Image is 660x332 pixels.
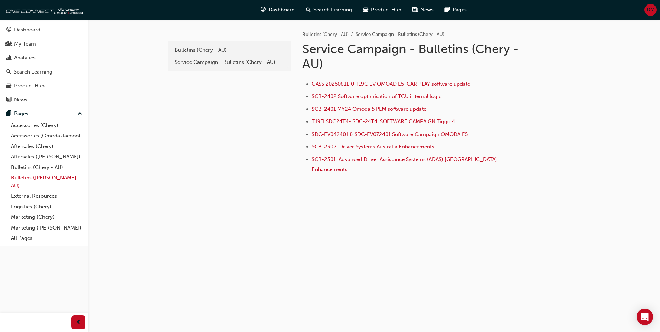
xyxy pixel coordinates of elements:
a: Accessories (Chery) [8,120,85,131]
a: Marketing ([PERSON_NAME]) [8,223,85,233]
span: up-icon [78,109,82,118]
a: Analytics [3,51,85,64]
a: SCB-2302: Driver Systems Australia Enhancements [312,144,434,150]
span: search-icon [306,6,311,14]
div: Search Learning [14,68,52,76]
span: Product Hub [371,6,401,14]
span: news-icon [412,6,418,14]
a: guage-iconDashboard [255,3,300,17]
span: guage-icon [261,6,266,14]
span: guage-icon [6,27,11,33]
a: T19FLSDC24T4- SDC-24T4: SOFTWARE CAMPAIGN Tiggo 4 [312,118,455,125]
a: Marketing (Chery) [8,212,85,223]
a: My Team [3,38,85,50]
a: Bulletins (Chery - AU) [8,162,85,173]
div: Dashboard [14,26,40,34]
li: Service Campaign - Bulletins (Chery - AU) [356,31,444,39]
span: search-icon [6,69,11,75]
span: Pages [453,6,467,14]
div: Pages [14,110,28,118]
div: Product Hub [14,82,45,90]
a: CASS 20250811-0 T19C EV OMOAD E5 CAR PLAY software update [312,81,470,87]
a: Aftersales ([PERSON_NAME]) [8,152,85,162]
a: News [3,94,85,106]
a: Dashboard [3,23,85,36]
span: chart-icon [6,55,11,61]
a: External Resources [8,191,85,202]
a: All Pages [8,233,85,244]
span: News [420,6,434,14]
span: Search Learning [313,6,352,14]
span: people-icon [6,41,11,47]
span: news-icon [6,97,11,103]
div: Bulletins (Chery - AU) [175,46,285,54]
button: Pages [3,107,85,120]
a: Accessories (Omoda Jaecoo) [8,130,85,141]
span: DM [647,6,655,14]
a: SDC-EV042401 & SDC-EV072401 Software Campaign OMODA E5 [312,131,468,137]
button: DM [644,4,657,16]
a: Search Learning [3,66,85,78]
a: Bulletins ([PERSON_NAME] - AU) [8,173,85,191]
a: Logistics (Chery) [8,202,85,212]
h1: Service Campaign - Bulletins (Chery - AU) [302,41,529,71]
a: SCB-2402 Software optimisation of TCU internal logic [312,93,441,99]
span: pages-icon [6,111,11,117]
a: car-iconProduct Hub [358,3,407,17]
div: My Team [14,40,36,48]
a: Service Campaign - Bulletins (Chery - AU) [171,56,289,68]
a: Bulletins (Chery - AU) [302,31,349,37]
a: news-iconNews [407,3,439,17]
span: car-icon [363,6,368,14]
div: Open Intercom Messenger [637,309,653,325]
a: SCB-2401 MY24 Omoda 5 PLM software update [312,106,426,112]
a: SCB-2301: Advanced Driver Assistance Systems (ADAS) [GEOGRAPHIC_DATA] Enhancements [312,156,498,173]
img: oneconnect [3,3,83,17]
span: pages-icon [445,6,450,14]
a: search-iconSearch Learning [300,3,358,17]
div: Analytics [14,54,36,62]
a: pages-iconPages [439,3,472,17]
div: Service Campaign - Bulletins (Chery - AU) [175,58,285,66]
span: car-icon [6,83,11,89]
div: News [14,96,27,104]
a: Aftersales (Chery) [8,141,85,152]
span: prev-icon [76,318,81,327]
span: Dashboard [269,6,295,14]
a: Bulletins (Chery - AU) [171,44,289,56]
a: Product Hub [3,79,85,92]
button: DashboardMy TeamAnalyticsSearch LearningProduct HubNews [3,22,85,107]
